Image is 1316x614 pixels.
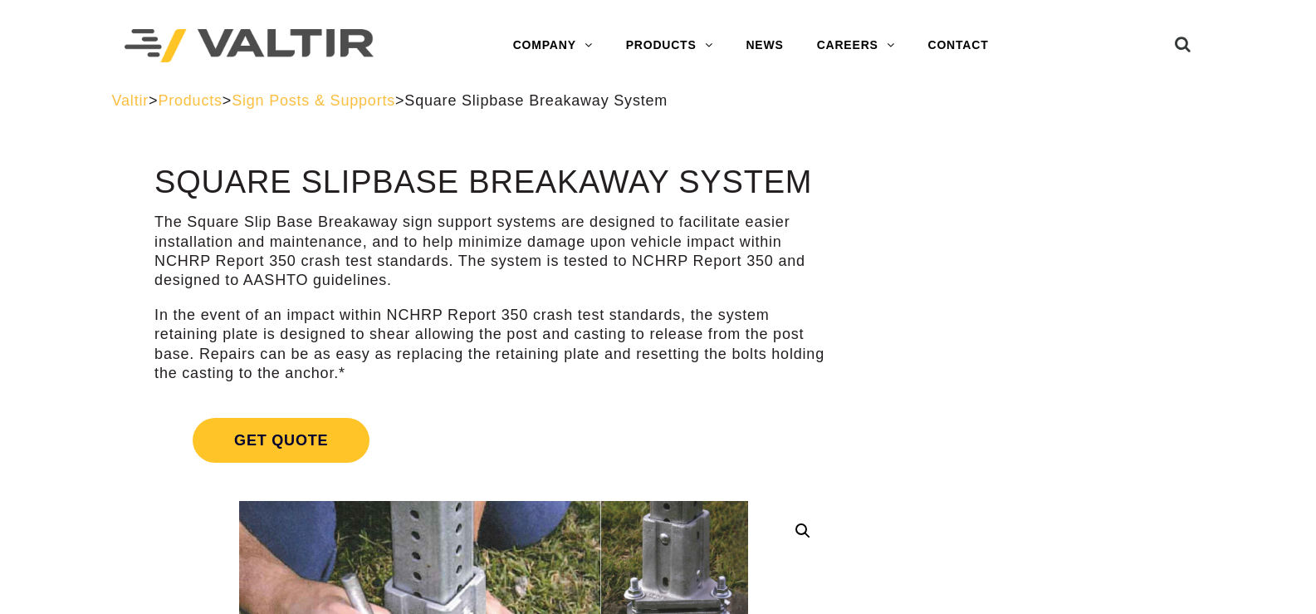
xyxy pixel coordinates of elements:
div: > > > [112,91,1205,111]
a: Get Quote [154,398,833,483]
a: COMPANY [497,29,609,62]
a: Valtir [112,92,149,109]
a: CONTACT [912,29,1005,62]
a: PRODUCTS [609,29,730,62]
span: Get Quote [193,418,369,463]
a: Sign Posts & Supports [232,92,395,109]
p: The Square Slip Base Breakaway sign support systems are designed to facilitate easier installatio... [154,213,833,291]
a: NEWS [729,29,800,62]
p: In the event of an impact within NCHRP Report 350 crash test standards, the system retaining plat... [154,306,833,384]
a: CAREERS [800,29,912,62]
span: Square Slipbase Breakaway System [404,92,668,109]
a: Products [158,92,222,109]
h1: Square Slipbase Breakaway System [154,165,833,200]
img: Valtir [125,29,374,63]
